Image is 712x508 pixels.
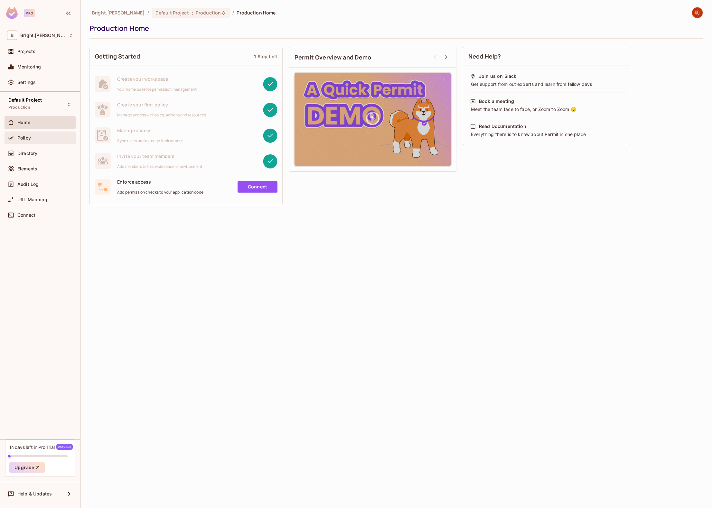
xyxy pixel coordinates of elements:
span: Production Home [237,10,276,16]
span: Default Project [155,10,189,16]
span: Create your first policy [117,102,206,108]
span: Elements [17,166,37,171]
span: Directory [17,151,37,156]
span: URL Mapping [17,197,47,202]
img: Lee明 [692,7,703,18]
div: 14 days left in Pro Trial [9,444,73,450]
li: / [232,10,234,16]
div: Pro [24,9,35,17]
span: : [191,10,193,15]
span: Getting Started [95,52,140,60]
span: Welcome! [56,444,73,450]
button: Upgrade [9,462,45,473]
div: Read Documentation [479,123,526,130]
span: Need Help? [468,52,501,60]
div: Join us on Slack [479,73,516,79]
span: Enforce access [117,179,203,185]
span: Manage access [117,127,183,133]
span: Settings [17,80,36,85]
div: Get support from out experts and learn from fellow devs [470,81,623,87]
div: Meet the team face to face, or Zoom to Zoom 😉 [470,106,623,113]
div: Book a meeting [479,98,514,104]
span: Your home base for permission management [117,87,197,92]
span: B [7,31,17,40]
span: Audit Log [17,182,39,187]
span: Production [8,105,31,110]
span: Help & Updates [17,491,52,496]
span: Default Project [8,97,42,103]
span: Monitoring [17,64,41,69]
span: Invite your team members [117,153,203,159]
a: Connect [238,181,277,193]
span: Home [17,120,31,125]
span: Sync users and manage their access [117,138,183,143]
li: / [147,10,149,16]
span: Workspace: Bright.Lee [20,33,65,38]
span: Create your workspace [117,76,197,82]
span: Add members to this workspace or environment [117,164,203,169]
div: Everything there is to know about Permit in one place [470,131,623,138]
span: Production [196,10,221,16]
span: the active workspace [92,10,145,16]
div: Production Home [89,23,700,33]
span: Projects [17,49,35,54]
span: Policy [17,135,31,141]
span: Add permission checks to your application code [117,190,203,195]
span: Connect [17,213,35,218]
img: SReyMgAAAABJRU5ErkJggg== [6,7,18,19]
span: Manage access with roles, actions and resources [117,113,206,118]
div: 1 Step Left [254,53,277,59]
span: Permit Overview and Demo [295,53,371,61]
